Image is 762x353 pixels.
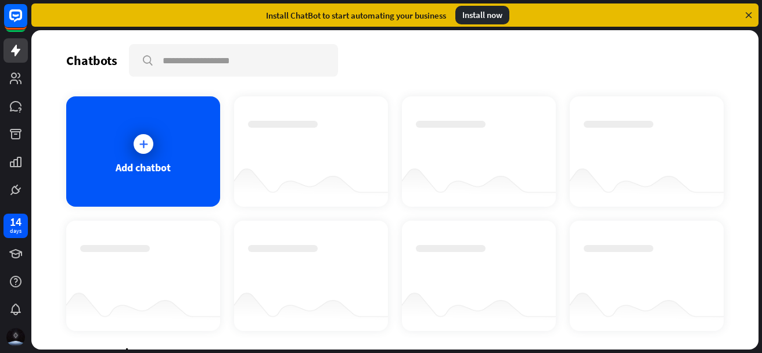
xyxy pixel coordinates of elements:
[116,161,171,174] div: Add chatbot
[266,10,446,21] div: Install ChatBot to start automating your business
[3,214,28,238] a: 14 days
[9,5,44,39] button: Open LiveChat chat widget
[10,227,21,235] div: days
[66,52,117,69] div: Chatbots
[455,6,509,24] div: Install now
[10,217,21,227] div: 14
